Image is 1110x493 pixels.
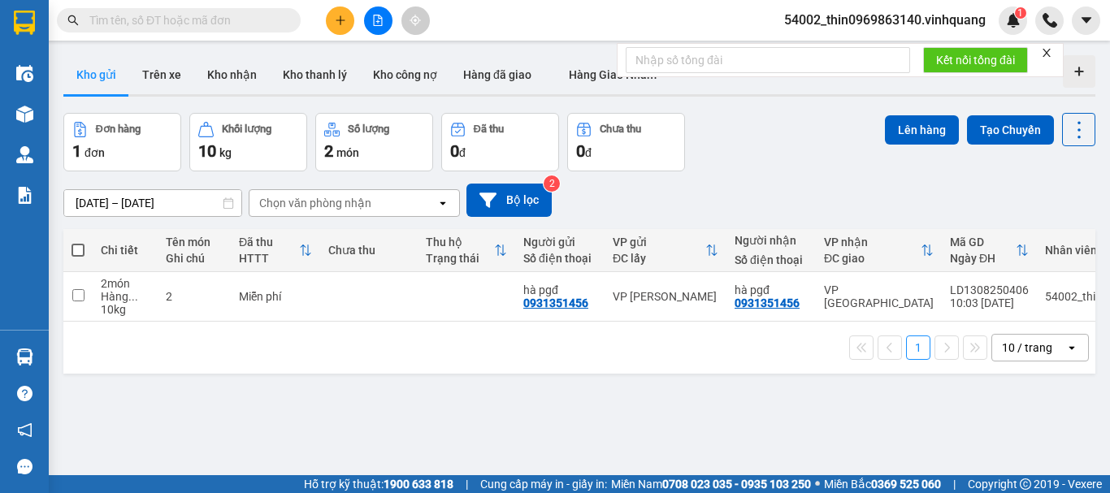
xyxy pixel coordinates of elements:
[63,55,129,94] button: Kho gửi
[64,190,241,216] input: Select a date range.
[219,146,232,159] span: kg
[735,296,800,309] div: 0931351456
[950,296,1029,309] div: 10:03 [DATE]
[348,123,389,135] div: Số lượng
[418,229,515,272] th: Toggle SortBy
[270,55,360,94] button: Kho thanh lý
[239,290,312,303] div: Miễn phí
[771,10,999,30] span: 54002_thin0969863140.vinhquang
[17,459,33,474] span: message
[16,65,33,82] img: warehouse-icon
[231,229,320,272] th: Toggle SortBy
[401,6,430,35] button: aim
[459,146,466,159] span: đ
[189,113,307,171] button: Khối lượng10kg
[1063,55,1095,88] div: Tạo kho hàng mới
[1015,7,1026,19] sup: 1
[735,283,808,296] div: hà pgđ
[605,229,726,272] th: Toggle SortBy
[480,475,607,493] span: Cung cấp máy in - giấy in:
[885,115,959,145] button: Lên hàng
[1072,6,1100,35] button: caret-down
[101,244,150,257] div: Chi tiết
[239,236,299,249] div: Đã thu
[613,290,718,303] div: VP [PERSON_NAME]
[967,115,1054,145] button: Tạo Chuyến
[1017,7,1023,19] span: 1
[474,123,504,135] div: Đã thu
[324,141,333,161] span: 2
[824,283,934,309] div: VP [GEOGRAPHIC_DATA]
[735,234,808,247] div: Người nhận
[16,348,33,365] img: warehouse-icon
[336,146,359,159] span: món
[436,197,449,210] svg: open
[815,481,820,487] span: ⚪️
[364,6,392,35] button: file-add
[259,195,371,211] div: Chọn văn phòng nhận
[906,335,930,360] button: 1
[239,252,299,265] div: HTTT
[16,187,33,204] img: solution-icon
[326,6,354,35] button: plus
[953,475,956,493] span: |
[67,15,79,26] span: search
[166,236,223,249] div: Tên món
[222,123,271,135] div: Khối lượng
[16,106,33,123] img: warehouse-icon
[600,123,641,135] div: Chưa thu
[410,15,421,26] span: aim
[942,229,1037,272] th: Toggle SortBy
[824,236,921,249] div: VP nhận
[735,253,808,266] div: Số điện thoại
[1041,47,1052,58] span: close
[544,175,560,192] sup: 2
[1020,478,1031,490] span: copyright
[950,236,1016,249] div: Mã GD
[450,55,544,94] button: Hàng đã giao
[824,252,921,265] div: ĐC giao
[569,68,657,81] span: Hàng Giao Nhầm
[950,252,1016,265] div: Ngày ĐH
[101,290,150,303] div: Hàng thông thường
[824,475,941,493] span: Miền Bắc
[613,236,705,249] div: VP gửi
[576,141,585,161] span: 0
[304,475,453,493] span: Hỗ trợ kỹ thuật:
[14,11,35,35] img: logo-vxr
[16,146,33,163] img: warehouse-icon
[1043,13,1057,28] img: phone-icon
[85,146,105,159] span: đơn
[626,47,910,73] input: Nhập số tổng đài
[89,11,281,29] input: Tìm tên, số ĐT hoặc mã đơn
[63,113,181,171] button: Đơn hàng1đơn
[523,283,596,296] div: hà pgđ
[426,252,494,265] div: Trạng thái
[466,475,468,493] span: |
[1079,13,1094,28] span: caret-down
[426,236,494,249] div: Thu hộ
[1065,341,1078,354] svg: open
[936,51,1015,69] span: Kết nối tổng đài
[611,475,811,493] span: Miền Nam
[923,47,1028,73] button: Kết nối tổng đài
[335,15,346,26] span: plus
[523,296,588,309] div: 0931351456
[194,55,270,94] button: Kho nhận
[950,283,1029,296] div: LD1308250406
[72,141,81,161] span: 1
[613,252,705,265] div: ĐC lấy
[372,15,384,26] span: file-add
[816,229,942,272] th: Toggle SortBy
[384,478,453,491] strong: 1900 633 818
[1006,13,1021,28] img: icon-new-feature
[360,55,450,94] button: Kho công nợ
[328,244,410,257] div: Chưa thu
[166,252,223,265] div: Ghi chú
[523,252,596,265] div: Số điện thoại
[662,478,811,491] strong: 0708 023 035 - 0935 103 250
[450,141,459,161] span: 0
[567,113,685,171] button: Chưa thu0đ
[17,386,33,401] span: question-circle
[198,141,216,161] span: 10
